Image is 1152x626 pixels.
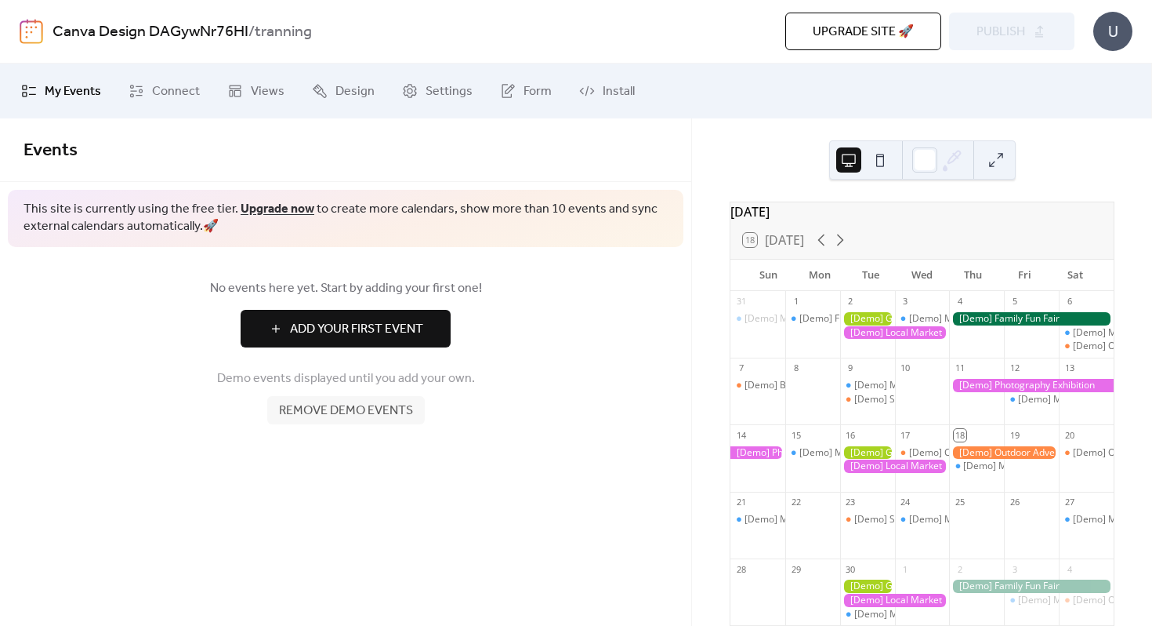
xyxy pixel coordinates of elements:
[744,379,870,392] div: [Demo] Book Club Gathering
[1004,393,1059,406] div: [Demo] Morning Yoga Bliss
[1063,497,1075,508] div: 27
[730,202,1114,221] div: [DATE]
[897,260,947,291] div: Wed
[895,513,950,526] div: [Demo] Morning Yoga Bliss
[900,497,911,508] div: 24
[730,446,785,460] div: [Demo] Photography Exhibition
[735,296,747,308] div: 31
[390,70,484,112] a: Settings
[840,379,895,392] div: [Demo] Morning Yoga Bliss
[335,82,375,101] span: Design
[9,70,113,112] a: My Events
[567,70,647,112] a: Install
[845,497,857,508] div: 23
[241,310,451,348] button: Add Your First Event
[255,17,312,47] b: tranning
[152,82,200,101] span: Connect
[1018,393,1137,406] div: [Demo] Morning Yoga Bliss
[279,402,413,420] span: Remove demo events
[840,580,895,593] div: [Demo] Gardening Workshop
[785,446,840,460] div: [Demo] Morning Yoga Bliss
[854,379,973,392] div: [Demo] Morning Yoga Bliss
[799,312,912,326] div: [Demo] Fitness Bootcamp
[895,312,950,326] div: [Demo] Morning Yoga Bliss
[794,260,845,291] div: Mon
[744,312,864,326] div: [Demo] Morning Yoga Bliss
[854,513,972,526] div: [Demo] Seniors' Social Tea
[949,580,1114,593] div: [Demo] Family Fun Fair
[845,429,857,441] div: 16
[1063,296,1075,308] div: 6
[909,312,1028,326] div: [Demo] Morning Yoga Bliss
[1009,429,1020,441] div: 19
[949,460,1004,473] div: [Demo] Morning Yoga Bliss
[1009,362,1020,374] div: 12
[813,23,914,42] span: Upgrade site 🚀
[900,429,911,441] div: 17
[790,362,802,374] div: 8
[45,82,101,101] span: My Events
[845,296,857,308] div: 2
[909,513,1028,526] div: [Demo] Morning Yoga Bliss
[900,362,911,374] div: 10
[840,312,895,326] div: [Demo] Gardening Workshop
[1050,260,1101,291] div: Sat
[840,460,950,473] div: [Demo] Local Market
[735,497,747,508] div: 21
[954,362,965,374] div: 11
[854,608,973,621] div: [Demo] Morning Yoga Bliss
[799,446,918,460] div: [Demo] Morning Yoga Bliss
[488,70,563,112] a: Form
[216,70,296,112] a: Views
[241,197,314,221] a: Upgrade now
[785,13,941,50] button: Upgrade site 🚀
[251,82,284,101] span: Views
[426,82,473,101] span: Settings
[840,393,895,406] div: [Demo] Seniors' Social Tea
[949,446,1059,460] div: [Demo] Outdoor Adventure Day
[954,497,965,508] div: 25
[730,513,785,526] div: [Demo] Morning Yoga Bliss
[1063,362,1075,374] div: 13
[1059,594,1114,607] div: [Demo] Open Mic Night
[854,393,972,406] div: [Demo] Seniors' Social Tea
[846,260,897,291] div: Tue
[117,70,212,112] a: Connect
[840,446,895,460] div: [Demo] Gardening Workshop
[603,82,635,101] span: Install
[24,201,668,236] span: This site is currently using the free tier. to create more calendars, show more than 10 events an...
[730,312,785,326] div: [Demo] Morning Yoga Bliss
[730,379,785,392] div: [Demo] Book Club Gathering
[840,594,950,607] div: [Demo] Local Market
[949,312,1114,326] div: [Demo] Family Fun Fair
[735,429,747,441] div: 14
[300,70,386,112] a: Design
[840,326,950,340] div: [Demo] Local Market
[1004,594,1059,607] div: [Demo] Morning Yoga Bliss
[217,369,475,388] span: Demo events displayed until you add your own.
[845,362,857,374] div: 9
[743,260,794,291] div: Sun
[1059,340,1114,353] div: [Demo] Open Mic Night
[954,563,965,575] div: 2
[1063,563,1075,575] div: 4
[744,513,864,526] div: [Demo] Morning Yoga Bliss
[24,133,78,168] span: Events
[1093,12,1132,51] div: U
[24,279,668,298] span: No events here yet. Start by adding your first one!
[1059,446,1114,460] div: [Demo] Open Mic Night
[895,446,950,460] div: [Demo] Culinary Cooking Class
[790,296,802,308] div: 1
[53,17,248,47] a: Canva Design DAGywNr76HI
[954,429,965,441] div: 18
[290,320,423,339] span: Add Your First Event
[954,296,965,308] div: 4
[790,563,802,575] div: 29
[1009,497,1020,508] div: 26
[845,563,857,575] div: 30
[790,497,802,508] div: 22
[267,396,425,424] button: Remove demo events
[909,446,1044,460] div: [Demo] Culinary Cooking Class
[1009,296,1020,308] div: 5
[248,17,255,47] b: /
